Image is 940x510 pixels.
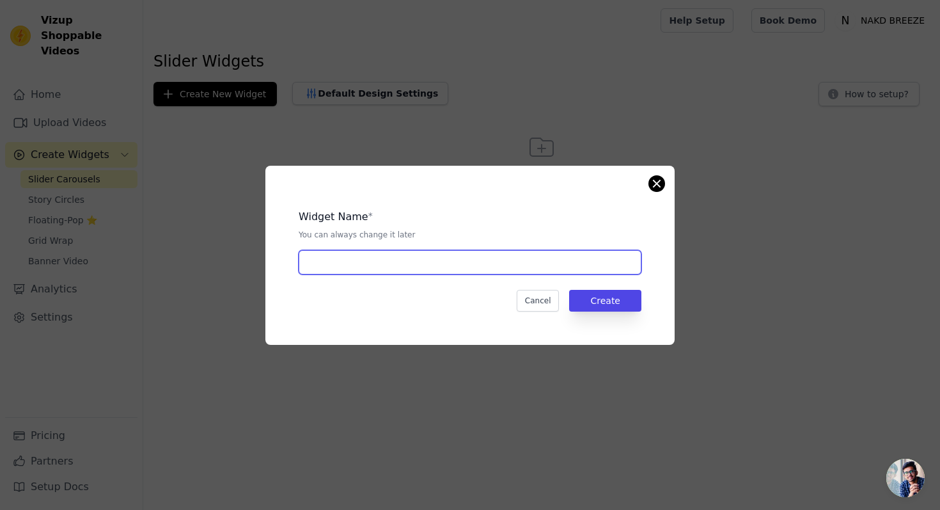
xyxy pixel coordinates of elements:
p: You can always change it later [299,230,641,240]
button: Close modal [649,176,664,191]
button: Create [569,290,641,312]
div: Open chat [886,459,925,497]
button: Cancel [517,290,560,312]
legend: Widget Name [299,209,368,225]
